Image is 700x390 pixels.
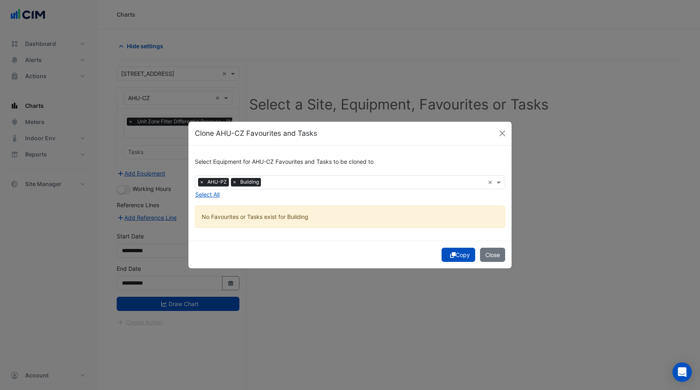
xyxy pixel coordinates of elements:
span: Clear [488,178,495,186]
button: Close [496,127,508,139]
h6: Select Equipment for AHU-CZ Favourites and Tasks to be cloned to [195,159,505,165]
div: Open Intercom Messenger [672,362,692,382]
h5: Clone AHU-CZ Favourites and Tasks [195,128,317,139]
span: × [231,178,238,186]
span: AHU-PZ [205,178,229,186]
button: Close [480,248,505,262]
button: Select All [195,190,220,199]
button: Copy [442,248,475,262]
span: × [198,178,205,186]
ngb-alert: No Favourites or Tasks exist for Building [195,206,505,228]
span: Building [238,178,261,186]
